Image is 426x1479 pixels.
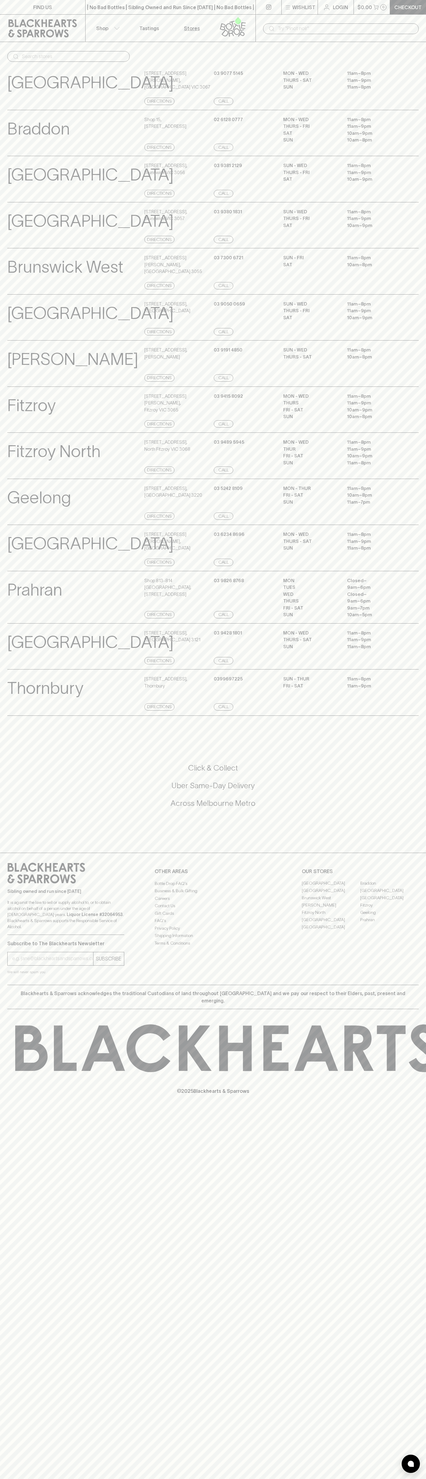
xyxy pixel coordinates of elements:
a: Directions [144,512,174,520]
p: SAT [283,314,338,321]
p: 11am – 9pm [347,683,402,690]
p: 03 6234 8696 [214,531,245,538]
p: 10am – 8pm [347,413,402,420]
p: MON - WED [283,439,338,446]
p: Prahran [7,577,62,603]
p: MON - WED [283,531,338,538]
p: 9am – 6pm [347,584,402,591]
p: 0 [382,5,385,9]
p: 03 9381 2129 [214,162,242,169]
p: [STREET_ADDRESS] , Brunswick VIC 3057 [144,208,187,222]
p: Fitzroy North [7,439,100,464]
a: Directions [144,328,174,335]
a: Terms & Conditions [155,939,272,947]
p: SAT [283,176,338,183]
a: Tastings [128,15,171,42]
p: 11am – 8pm [347,301,402,308]
a: Directions [144,144,174,151]
p: 11am – 8pm [347,460,402,467]
p: SUN [283,137,338,144]
p: Login [333,4,348,11]
a: [PERSON_NAME] [302,902,360,909]
a: FAQ's [155,917,272,925]
p: SUBSCRIBE [96,955,121,962]
p: Thornbury [7,676,83,701]
p: 11am – 8pm [347,116,402,123]
p: Sibling owned and run since [DATE] [7,888,124,894]
p: 11am – 8pm [347,254,402,261]
p: OUR STORES [302,868,419,875]
p: Closed – [347,577,402,584]
a: Call [214,374,233,382]
p: 10am – 8pm [347,261,402,268]
p: 10am – 8pm [347,492,402,499]
p: THURS - SAT [283,77,338,84]
p: 11am – 7pm [347,499,402,506]
p: 11am – 8pm [347,439,402,446]
p: 10am – 9pm [347,407,402,414]
p: [GEOGRAPHIC_DATA] [7,531,174,556]
p: FRI - SAT [283,407,338,414]
a: Call [214,98,233,105]
a: Privacy Policy [155,925,272,932]
p: SUN [283,84,338,91]
p: 11am – 8pm [347,531,402,538]
p: SUN [283,545,338,552]
a: Directions [144,190,174,197]
p: OTHER AREAS [155,868,272,875]
p: Brunswick West [7,254,123,280]
a: Fitzroy North [302,909,360,916]
a: Directions [144,703,174,711]
a: Call [214,559,233,566]
input: Search stores [22,52,125,61]
p: THURS - FRI [283,215,338,222]
p: MON - WED [283,630,338,637]
p: 10am – 9pm [347,314,402,321]
p: 10am – 8pm [347,137,402,144]
img: bubble-icon [408,1461,414,1467]
p: 03 9050 0659 [214,301,245,308]
p: Blackhearts & Sparrows acknowledges the traditional Custodians of land throughout [GEOGRAPHIC_DAT... [12,990,414,1004]
p: 03 5242 8109 [214,485,243,492]
p: MON - THUR [283,485,338,492]
button: Shop [86,15,128,42]
p: 10am – 9pm [347,453,402,460]
p: 11am – 8pm [347,347,402,354]
p: [STREET_ADDRESS][PERSON_NAME] , [GEOGRAPHIC_DATA] VIC 3067 [144,70,212,91]
strong: Liquor License #32064953 [67,912,123,917]
a: Bottle Drop FAQ's [155,880,272,887]
p: 11am – 8pm [347,676,402,683]
p: SAT [283,130,338,137]
p: 11am – 9pm [347,169,402,176]
a: Directions [144,420,174,428]
p: [STREET_ADDRESS] , Brunswick VIC 3056 [144,162,187,176]
input: e.g. jane@blackheartsandsparrows.com.au [12,954,93,963]
p: Stores [184,25,200,32]
p: 0399697225 [214,676,243,683]
p: 10am – 9pm [347,222,402,229]
p: [GEOGRAPHIC_DATA] [7,630,174,655]
p: Fitzroy [7,393,56,418]
p: FIND US [33,4,52,11]
p: [STREET_ADDRESS] , [GEOGRAPHIC_DATA] [144,301,190,314]
p: 11am – 9pm [347,307,402,314]
p: 03 9380 1831 [214,208,242,215]
p: 11am – 9pm [347,636,402,643]
p: 11am – 9pm [347,215,402,222]
a: [GEOGRAPHIC_DATA] [360,887,419,894]
a: Fitzroy [360,902,419,909]
p: SUN - WED [283,301,338,308]
p: 11am – 8pm [347,70,402,77]
a: Call [214,236,233,243]
p: 11am – 8pm [347,162,402,169]
a: Gift Cards [155,910,272,917]
a: Directions [144,611,174,618]
p: Sun - Thur [283,676,338,683]
p: [GEOGRAPHIC_DATA] [7,70,174,95]
a: Directions [144,98,174,105]
a: Call [214,611,233,618]
p: 11am – 8pm [347,545,402,552]
a: Business & Bulk Gifting [155,887,272,895]
p: Wishlist [292,4,315,11]
p: 11am – 9pm [347,538,402,545]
